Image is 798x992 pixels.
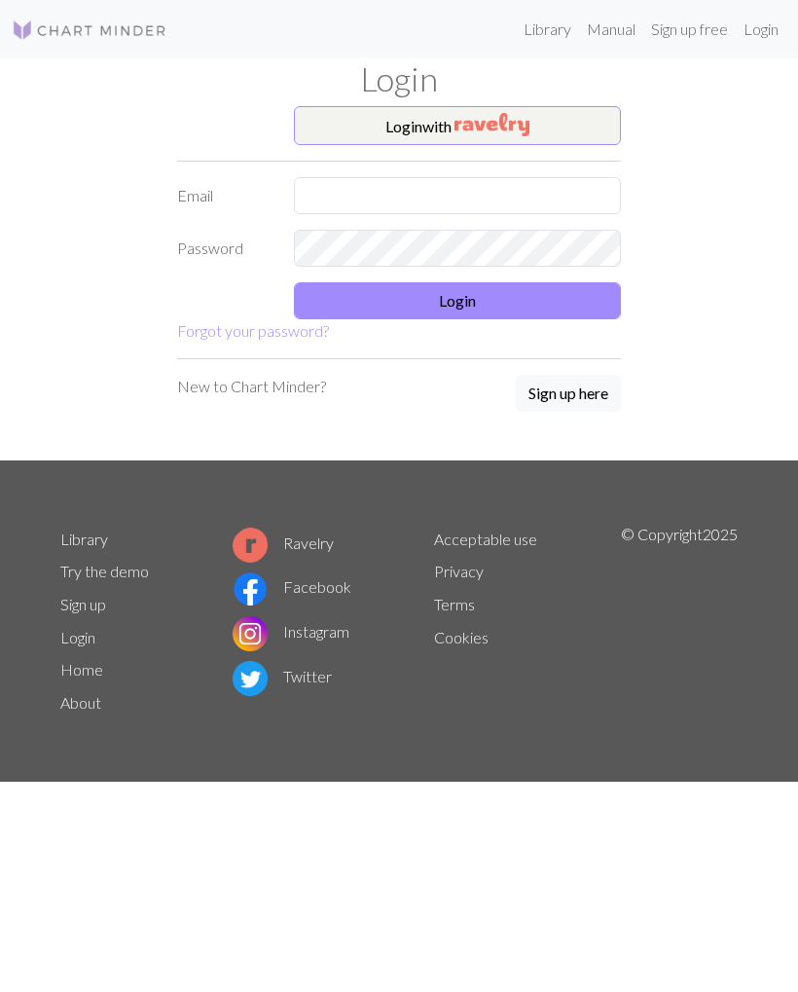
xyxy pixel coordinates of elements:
a: Login [60,628,95,646]
button: Login [294,282,621,319]
a: Ravelry [233,533,334,552]
label: Password [165,230,282,267]
a: Acceptable use [434,530,537,548]
a: Forgot your password? [177,321,329,340]
a: Try the demo [60,562,149,580]
a: Library [516,10,579,49]
a: Login [736,10,786,49]
a: Instagram [233,622,349,641]
a: Twitter [233,667,332,685]
p: © Copyright 2025 [621,523,738,719]
a: Terms [434,595,475,613]
a: Sign up here [516,375,621,414]
a: Facebook [233,577,351,596]
button: Sign up here [516,375,621,412]
img: Twitter logo [233,661,268,696]
p: New to Chart Minder? [177,375,326,398]
a: Sign up [60,595,106,613]
img: Facebook logo [233,571,268,606]
a: About [60,693,101,712]
h1: Login [49,58,749,98]
a: Home [60,660,103,679]
a: Manual [579,10,643,49]
a: Privacy [434,562,484,580]
a: Sign up free [643,10,736,49]
img: Instagram logo [233,616,268,651]
img: Ravelry logo [233,528,268,563]
button: Loginwith [294,106,621,145]
label: Email [165,177,282,214]
img: Logo [12,18,167,42]
img: Ravelry [454,113,529,136]
a: Library [60,530,108,548]
a: Cookies [434,628,489,646]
